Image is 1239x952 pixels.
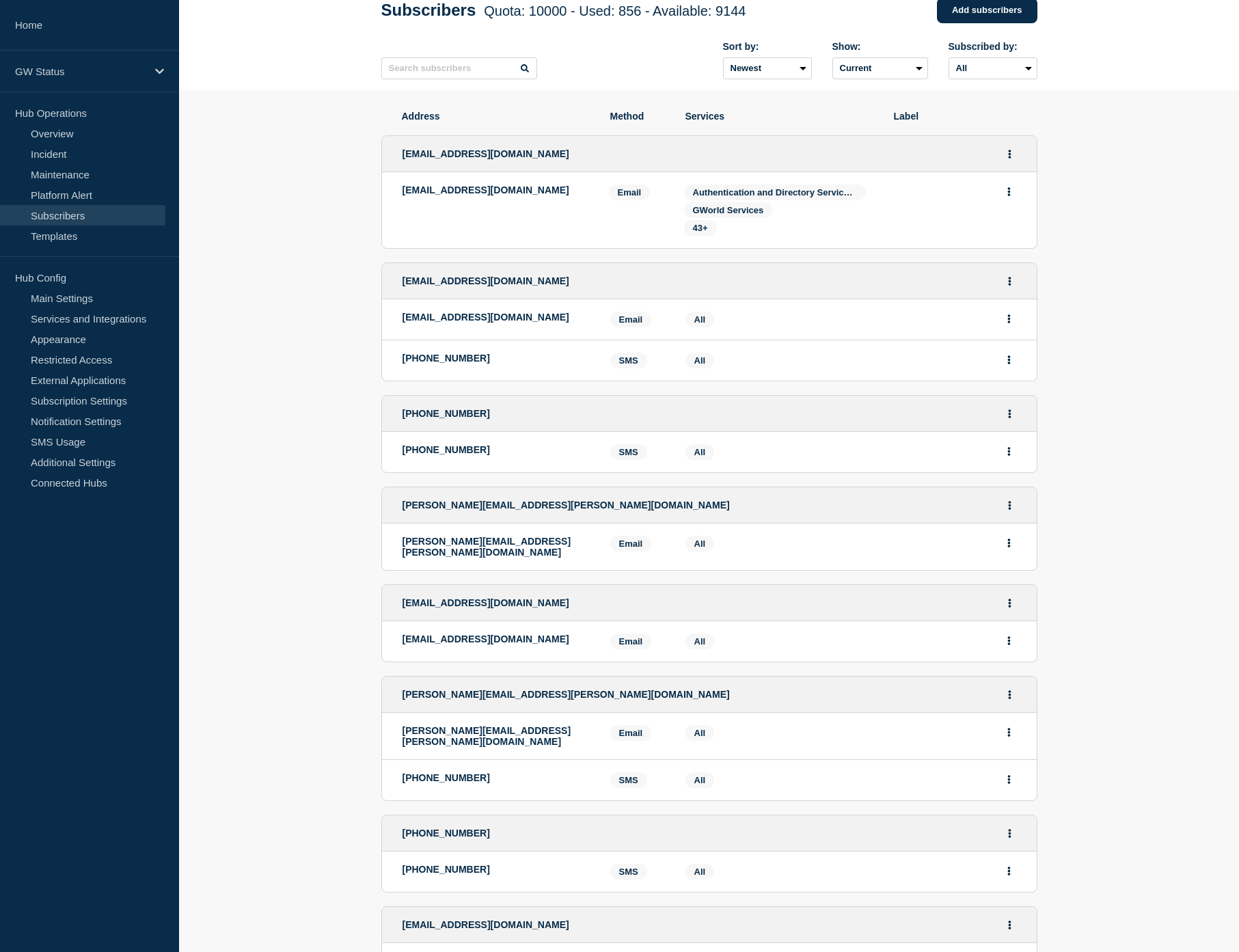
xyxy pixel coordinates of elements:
span: Method [610,111,665,122]
span: Email [610,634,652,649]
button: Actions [1000,349,1018,370]
button: Actions [1000,630,1018,651]
span: Email [610,725,652,741]
span: SMS [610,353,647,368]
div: Subscribed by: [949,41,1037,52]
p: [PHONE_NUMBER] [403,353,590,364]
p: [PERSON_NAME][EMAIL_ADDRESS][PERSON_NAME][DOMAIN_NAME] [403,536,590,558]
button: Actions [1001,823,1018,844]
span: 43+ [693,223,708,233]
button: Actions [1000,769,1018,790]
span: Authentication and Directory Services (EAD) [693,187,881,198]
span: [EMAIL_ADDRESS][DOMAIN_NAME] [403,597,569,608]
span: All [694,728,706,738]
button: Actions [1001,144,1018,165]
button: Actions [1000,532,1018,554]
div: Sort by: [723,41,812,52]
p: [EMAIL_ADDRESS][DOMAIN_NAME] [403,185,588,195]
button: Actions [1000,181,1018,202]
span: GWorld Services [693,205,764,215]
button: Actions [1001,403,1018,424]
span: Address [402,111,590,122]
span: All [694,775,706,785]
button: Actions [1001,495,1018,516]
p: [PHONE_NUMBER] [403,772,590,783]
span: SMS [610,864,647,880]
span: [EMAIL_ADDRESS][DOMAIN_NAME] [403,919,569,930]
p: [EMAIL_ADDRESS][DOMAIN_NAME] [403,312,590,323]
span: [PHONE_NUMBER] [403,828,490,839]
span: Services [685,111,873,122]
span: All [694,867,706,877]
h1: Subscribers [381,1,746,20]
button: Actions [1000,860,1018,882]
p: [EMAIL_ADDRESS][DOMAIN_NAME] [403,634,590,644]
button: Actions [1000,722,1018,743]
button: Actions [1001,271,1018,292]
select: Deleted [832,57,928,79]
span: Quota: 10000 - Used: 856 - Available: 9144 [484,3,746,18]
p: [PERSON_NAME][EMAIL_ADDRESS][PERSON_NAME][DOMAIN_NAME] [403,725,590,747]
span: [PHONE_NUMBER] [403,408,490,419]
span: Email [609,185,651,200]
p: [PHONE_NUMBER] [403,864,590,875]
button: Actions [1001,914,1018,936]
span: SMS [610,772,647,788]
p: GW Status [15,66,146,77]
span: [PERSON_NAME][EMAIL_ADDRESS][PERSON_NAME][DOMAIN_NAME] [403,500,730,511]
span: Label [894,111,1017,122]
span: [PERSON_NAME][EMAIL_ADDRESS][PERSON_NAME][DOMAIN_NAME] [403,689,730,700]
span: [EMAIL_ADDRESS][DOMAIN_NAME] [403,275,569,286]
span: Email [610,536,652,552]
select: Subscribed by [949,57,1037,79]
input: Search subscribers [381,57,537,79]
p: [PHONE_NUMBER] [403,444,590,455]
button: Actions [1001,593,1018,614]
span: All [694,314,706,325]
button: Actions [1000,308,1018,329]
span: All [694,636,706,647]
button: Actions [1001,684,1018,705]
span: SMS [610,444,647,460]
span: Email [610,312,652,327]
span: All [694,355,706,366]
select: Sort by [723,57,812,79]
span: [EMAIL_ADDRESS][DOMAIN_NAME] [403,148,569,159]
span: All [694,447,706,457]
div: Show: [832,41,928,52]
button: Actions [1000,441,1018,462]
span: All [694,539,706,549]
